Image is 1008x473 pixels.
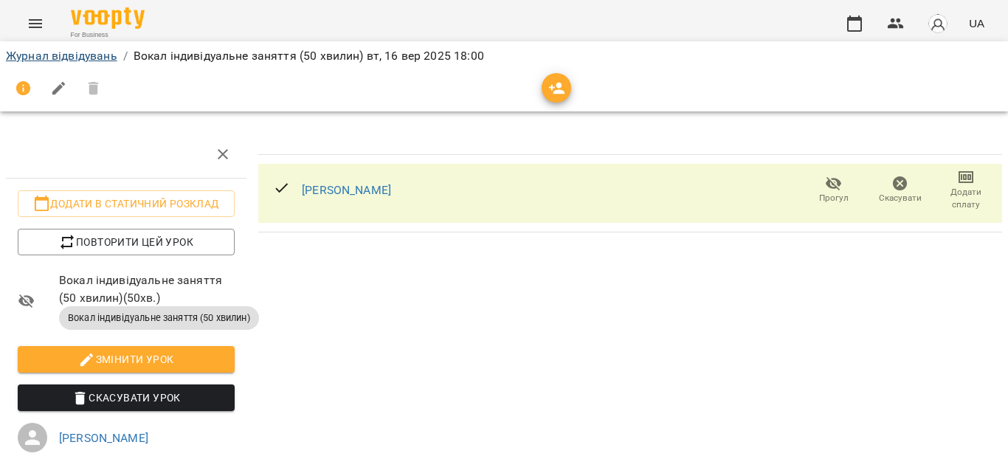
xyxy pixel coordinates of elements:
button: Прогул [801,170,867,211]
span: Змінити урок [30,351,223,368]
button: Повторити цей урок [18,229,235,255]
a: [PERSON_NAME] [59,431,148,445]
span: UA [969,15,984,31]
span: Скасувати [879,192,922,204]
button: UA [963,10,990,37]
span: Додати в статичний розклад [30,195,223,213]
span: For Business [71,30,145,40]
a: Журнал відвідувань [6,49,117,63]
button: Додати сплату [933,170,999,211]
span: Повторити цей урок [30,233,223,251]
span: Додати сплату [942,186,990,211]
span: Прогул [819,192,849,204]
p: Вокал індивідуальне заняття (50 хвилин) вт, 16 вер 2025 18:00 [134,47,484,65]
span: Вокал індивідуальне заняття (50 хвилин) ( 50 хв. ) [59,272,235,306]
li: / [123,47,128,65]
nav: breadcrumb [6,47,1002,65]
button: Menu [18,6,53,41]
button: Скасувати Урок [18,384,235,411]
img: avatar_s.png [928,13,948,34]
span: Вокал індивідуальне заняття (50 хвилин) [59,311,259,325]
button: Додати в статичний розклад [18,190,235,217]
button: Змінити урок [18,346,235,373]
span: Скасувати Урок [30,389,223,407]
a: [PERSON_NAME] [302,183,391,197]
img: Voopty Logo [71,7,145,29]
button: Скасувати [867,170,933,211]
